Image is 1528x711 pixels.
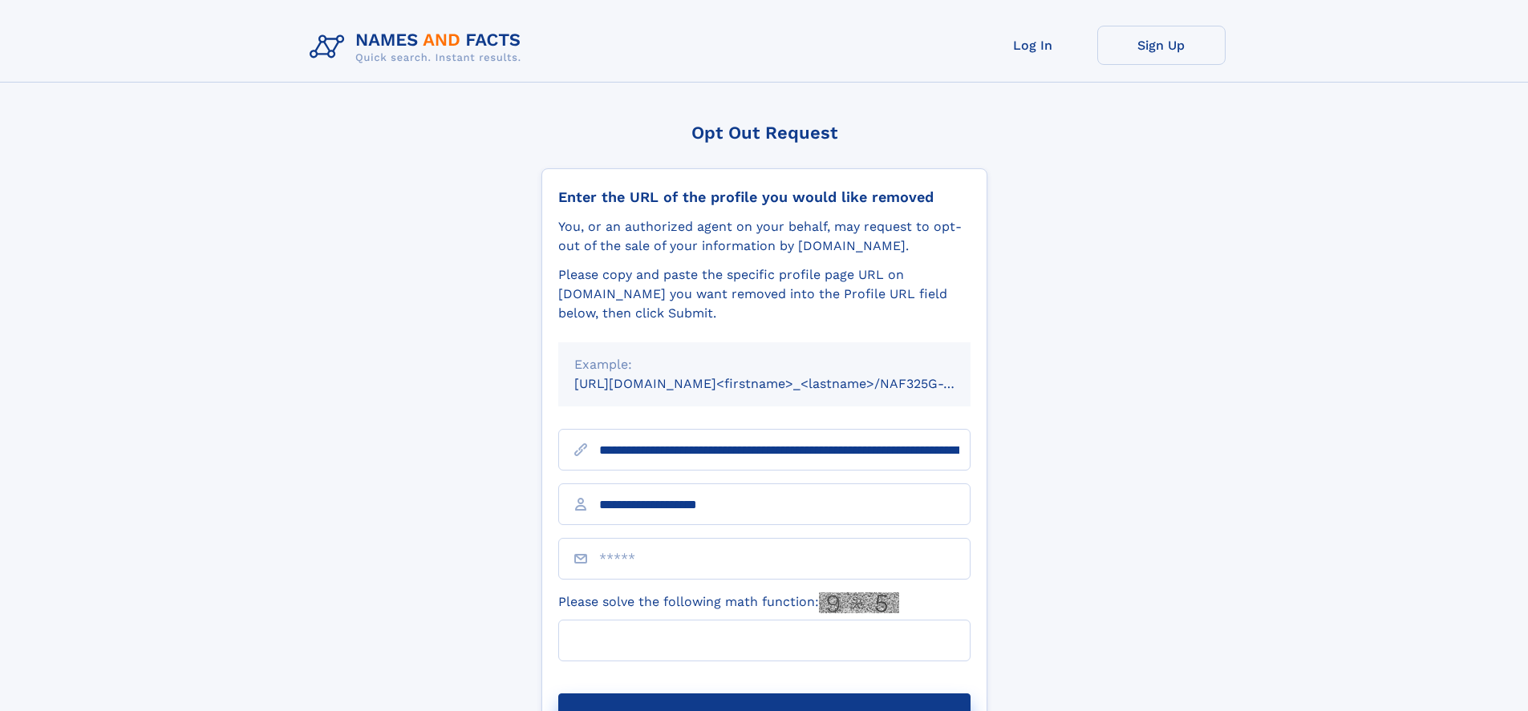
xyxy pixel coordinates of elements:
[558,188,971,206] div: Enter the URL of the profile you would like removed
[558,265,971,323] div: Please copy and paste the specific profile page URL on [DOMAIN_NAME] you want removed into the Pr...
[558,217,971,256] div: You, or an authorized agent on your behalf, may request to opt-out of the sale of your informatio...
[303,26,534,69] img: Logo Names and Facts
[541,123,987,143] div: Opt Out Request
[1097,26,1226,65] a: Sign Up
[574,355,954,374] div: Example:
[969,26,1097,65] a: Log In
[558,592,899,613] label: Please solve the following math function:
[574,376,1001,391] small: [URL][DOMAIN_NAME]<firstname>_<lastname>/NAF325G-xxxxxxxx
